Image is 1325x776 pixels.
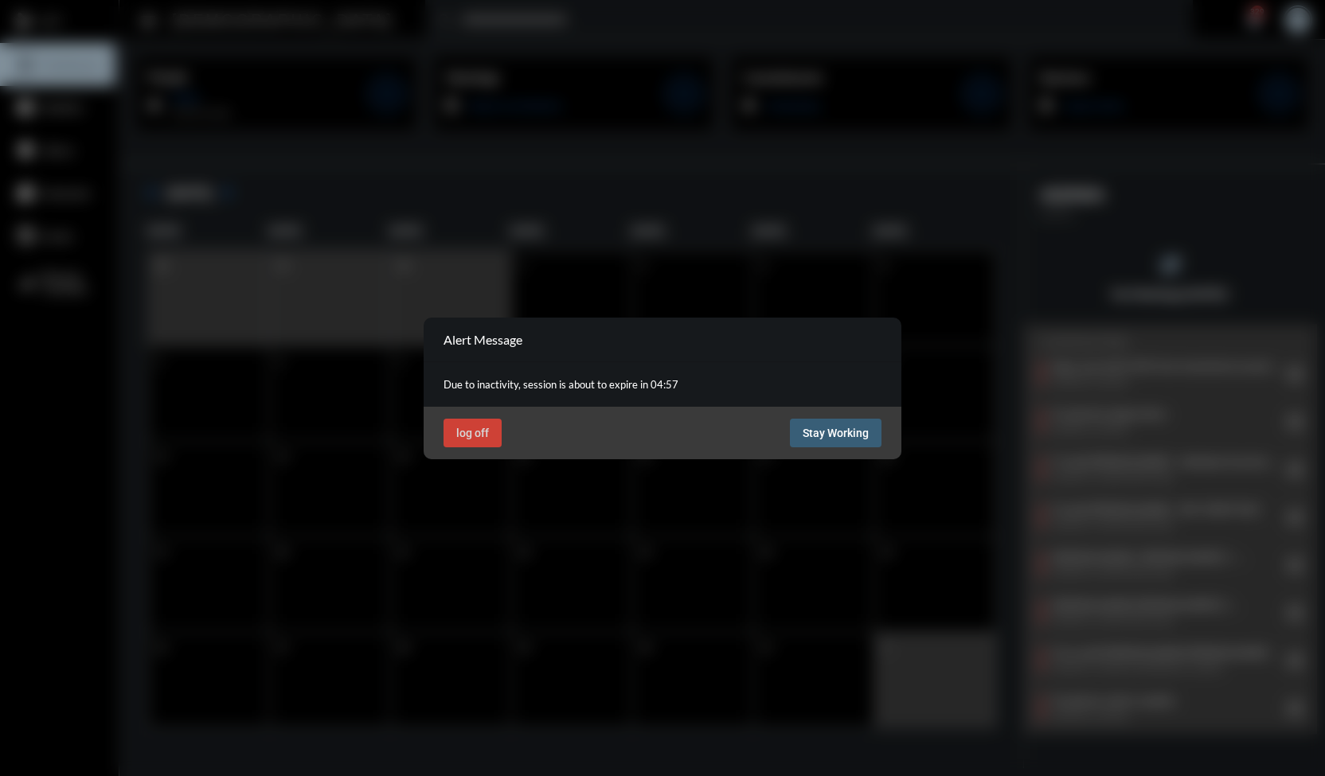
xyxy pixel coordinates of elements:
[803,427,869,439] span: Stay Working
[444,378,881,391] p: Due to inactivity, session is about to expire in 04:57
[444,419,502,447] button: log off
[456,427,489,439] span: log off
[444,332,522,347] h2: Alert Message
[790,419,881,447] button: Stay Working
